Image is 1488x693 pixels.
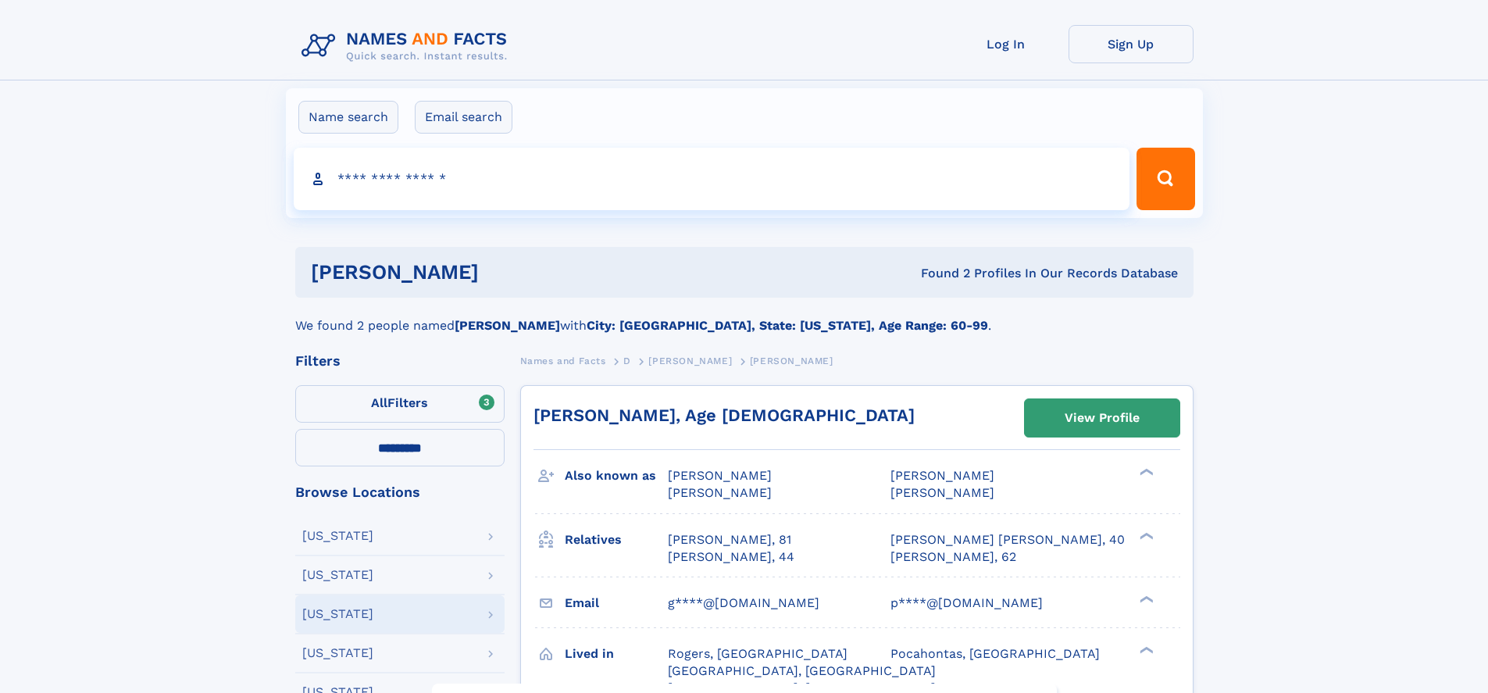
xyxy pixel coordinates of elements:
[668,646,847,661] span: Rogers, [GEOGRAPHIC_DATA]
[668,485,772,500] span: [PERSON_NAME]
[890,646,1100,661] span: Pocahontas, [GEOGRAPHIC_DATA]
[565,463,668,489] h3: Also known as
[371,395,387,410] span: All
[623,351,631,370] a: D
[533,405,915,425] a: [PERSON_NAME], Age [DEMOGRAPHIC_DATA]
[1136,530,1154,541] div: ❯
[700,265,1178,282] div: Found 2 Profiles In Our Records Database
[648,351,732,370] a: [PERSON_NAME]
[415,101,512,134] label: Email search
[295,298,1194,335] div: We found 2 people named with .
[1136,645,1154,655] div: ❯
[311,263,700,282] h1: [PERSON_NAME]
[648,355,732,366] span: [PERSON_NAME]
[1065,400,1140,436] div: View Profile
[587,318,988,333] b: City: [GEOGRAPHIC_DATA], State: [US_STATE], Age Range: 60-99
[295,25,520,67] img: Logo Names and Facts
[298,101,398,134] label: Name search
[1136,467,1154,477] div: ❯
[302,608,373,620] div: [US_STATE]
[890,468,994,483] span: [PERSON_NAME]
[890,531,1125,548] a: [PERSON_NAME] [PERSON_NAME], 40
[565,641,668,667] h3: Lived in
[944,25,1069,63] a: Log In
[295,485,505,499] div: Browse Locations
[295,354,505,368] div: Filters
[295,385,505,423] label: Filters
[668,548,794,566] a: [PERSON_NAME], 44
[1136,594,1154,604] div: ❯
[565,527,668,553] h3: Relatives
[750,355,833,366] span: [PERSON_NAME]
[623,355,631,366] span: D
[890,485,994,500] span: [PERSON_NAME]
[890,548,1016,566] a: [PERSON_NAME], 62
[668,663,936,678] span: [GEOGRAPHIC_DATA], [GEOGRAPHIC_DATA]
[1069,25,1194,63] a: Sign Up
[520,351,606,370] a: Names and Facts
[565,590,668,616] h3: Email
[302,647,373,659] div: [US_STATE]
[455,318,560,333] b: [PERSON_NAME]
[302,569,373,581] div: [US_STATE]
[302,530,373,542] div: [US_STATE]
[294,148,1130,210] input: search input
[668,531,791,548] a: [PERSON_NAME], 81
[1025,399,1179,437] a: View Profile
[668,468,772,483] span: [PERSON_NAME]
[1137,148,1194,210] button: Search Button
